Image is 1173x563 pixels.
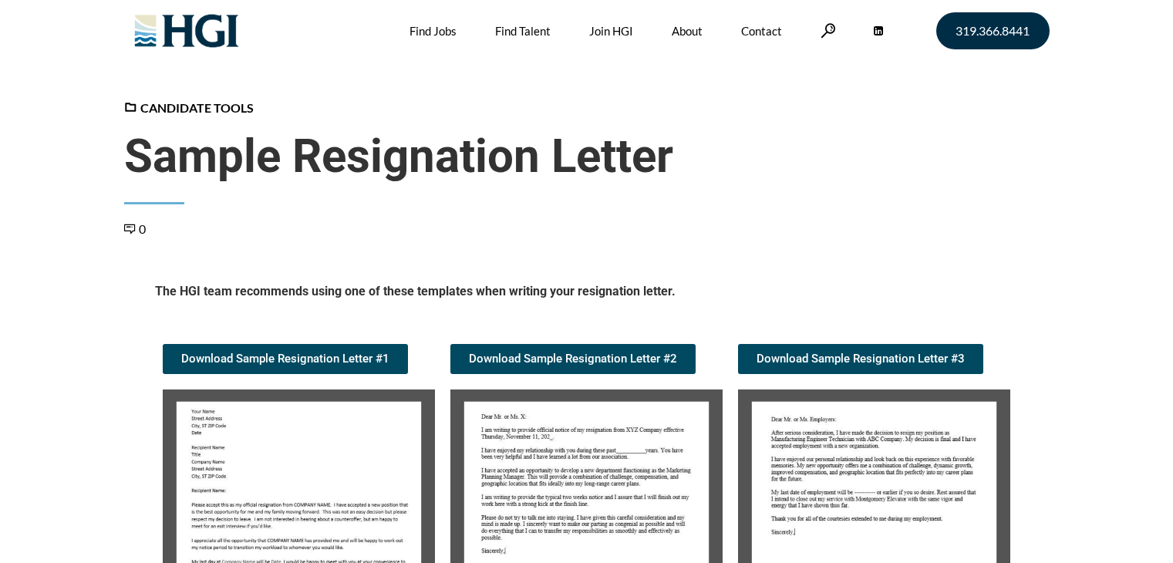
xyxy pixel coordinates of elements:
span: Sample Resignation Letter [124,129,1050,184]
a: Download Sample Resignation Letter #3 [738,344,983,374]
span: Download Sample Resignation Letter #3 [757,353,965,365]
a: Candidate Tools [124,100,254,115]
a: Download Sample Resignation Letter #2 [450,344,696,374]
span: Download Sample Resignation Letter #1 [181,353,389,365]
span: 319.366.8441 [956,25,1030,37]
a: 0 [124,221,146,236]
a: Search [821,23,836,38]
h5: The HGI team recommends using one of these templates when writing your resignation letter. [155,283,1019,305]
a: Download Sample Resignation Letter #1 [163,344,408,374]
a: 319.366.8441 [936,12,1050,49]
span: Download Sample Resignation Letter #2 [469,353,677,365]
